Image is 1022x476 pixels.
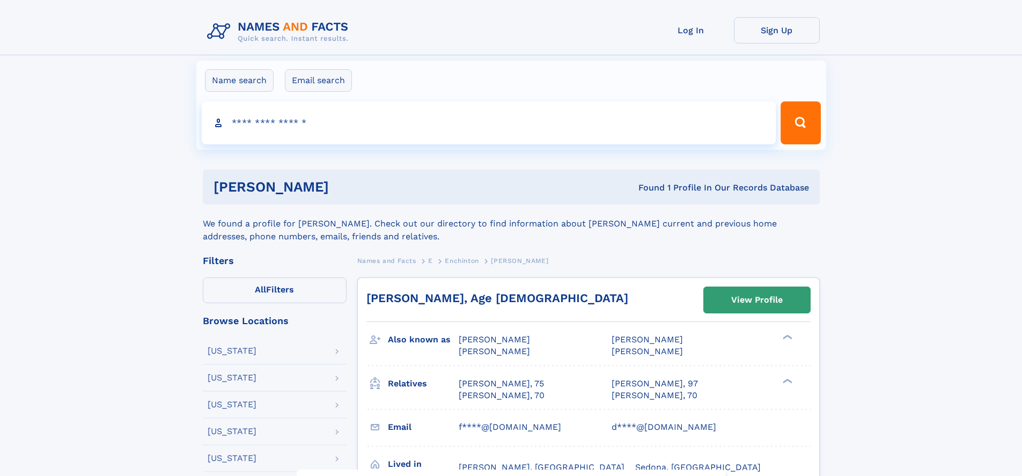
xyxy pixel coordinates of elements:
div: [US_STATE] [208,347,256,355]
div: [US_STATE] [208,374,256,382]
a: [PERSON_NAME], 75 [459,378,544,390]
img: Logo Names and Facts [203,17,357,46]
span: [PERSON_NAME], [GEOGRAPHIC_DATA] [459,462,624,472]
span: [PERSON_NAME] [612,346,683,356]
div: [US_STATE] [208,400,256,409]
a: View Profile [704,287,810,313]
div: Browse Locations [203,316,347,326]
div: We found a profile for [PERSON_NAME]. Check out our directory to find information about [PERSON_N... [203,204,820,243]
h3: Relatives [388,375,459,393]
span: All [255,284,266,295]
div: [US_STATE] [208,427,256,436]
span: [PERSON_NAME] [491,257,548,265]
a: [PERSON_NAME], 70 [459,390,545,401]
label: Email search [285,69,352,92]
a: [PERSON_NAME], 70 [612,390,697,401]
div: View Profile [731,288,783,312]
button: Search Button [781,101,820,144]
div: ❯ [780,334,793,341]
a: Names and Facts [357,254,416,267]
h3: Also known as [388,331,459,349]
h3: Lived in [388,455,459,473]
span: [PERSON_NAME] [459,346,530,356]
div: ❯ [780,377,793,384]
span: Enchinton [445,257,479,265]
label: Filters [203,277,347,303]
a: Enchinton [445,254,479,267]
input: search input [202,101,776,144]
div: [US_STATE] [208,454,256,463]
div: Found 1 Profile In Our Records Database [483,182,809,194]
div: Filters [203,256,347,266]
span: Sedona, [GEOGRAPHIC_DATA] [635,462,761,472]
a: [PERSON_NAME], Age [DEMOGRAPHIC_DATA] [366,291,628,305]
a: Sign Up [734,17,820,43]
a: [PERSON_NAME], 97 [612,378,698,390]
h1: [PERSON_NAME] [214,180,484,194]
span: E [428,257,433,265]
label: Name search [205,69,274,92]
h3: Email [388,418,459,436]
span: [PERSON_NAME] [459,334,530,345]
span: [PERSON_NAME] [612,334,683,345]
a: Log In [648,17,734,43]
a: E [428,254,433,267]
